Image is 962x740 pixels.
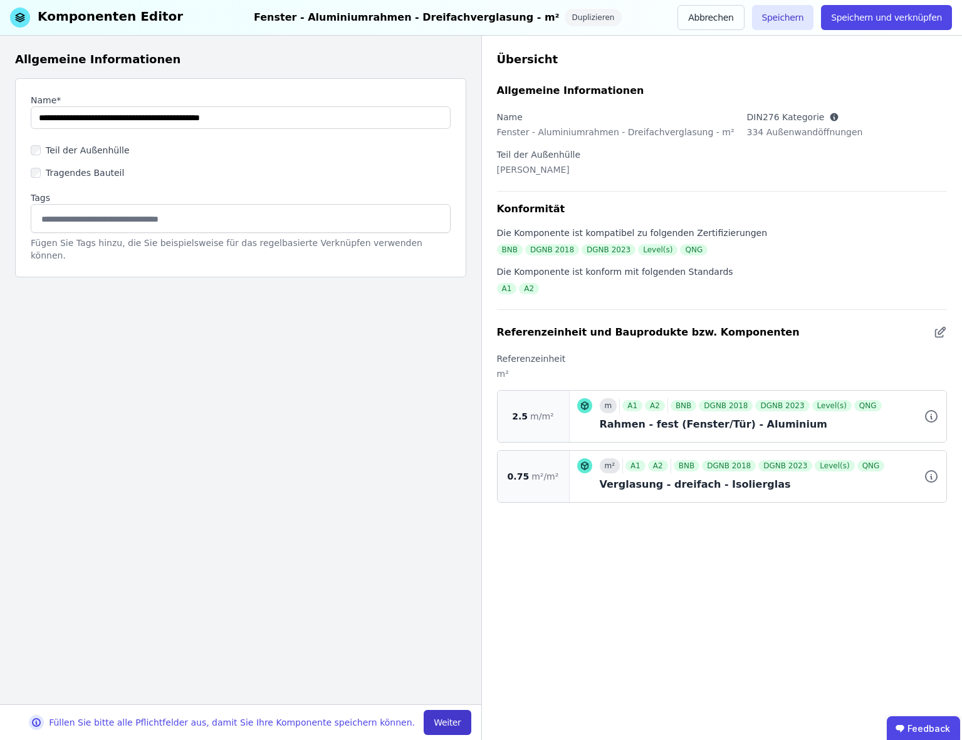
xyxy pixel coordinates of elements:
button: Abbrechen [677,5,744,30]
div: A1 [497,283,517,294]
div: BNB [674,460,699,471]
span: 0.75 [508,470,530,483]
div: Verglasung - dreifach - Isolierglas [600,477,939,492]
label: Tags [31,192,451,204]
div: Konformität [497,202,948,217]
div: DGNB 2018 [702,460,756,471]
div: Fenster - Aluminiumrahmen - Dreifachverglasung - m² [497,123,735,148]
div: m [600,398,617,413]
label: Name [497,111,523,123]
div: QNG [857,460,885,471]
span: m²/m² [531,470,558,483]
div: DGNB 2018 [525,244,579,255]
label: Referenzeinheit [497,352,566,365]
div: Level(s) [638,244,677,255]
div: Die Komponente ist konform mit folgenden Standards [497,265,948,278]
div: DGNB 2023 [582,244,635,255]
div: BNB [497,244,523,255]
div: Komponenten Editor [38,8,183,28]
div: A1 [625,460,646,471]
button: Speichern und verknüpfen [821,5,952,30]
div: Allgemeine Informationen [15,51,466,68]
div: Level(s) [812,400,852,411]
button: Weiter [424,710,471,735]
div: Die Komponente ist kompatibel zu folgenden Zertifizierungen [497,227,948,239]
div: QNG [854,400,882,411]
label: Teil der Außenhülle [41,144,130,157]
div: Duplizieren [565,9,622,26]
span: m/m² [530,410,554,423]
label: Tragendes Bauteil [41,167,124,179]
div: QNG [680,244,708,255]
div: A2 [648,460,668,471]
div: Fenster - Aluminiumrahmen - Dreifachverglasung - m² [254,9,560,26]
div: Rahmen - fest (Fenster/Tür) - Aluminium [600,417,939,432]
button: Speichern [752,5,814,30]
div: Fügen Sie Tags hinzu, die Sie beispielsweise für das regelbasierte Verknüpfen verwenden können. [31,237,451,262]
label: Name* [31,94,451,106]
label: Teil der Außenhülle [497,148,581,161]
div: m² [497,365,566,390]
div: m² [600,458,620,473]
div: BNB [671,400,696,411]
div: A2 [645,400,665,411]
div: Füllen Sie bitte alle Pflichtfelder aus, damit Sie Ihre Komponente speichern können. [49,716,415,729]
div: DGNB 2018 [699,400,753,411]
div: [PERSON_NAME] [497,161,581,186]
div: 334 Außenwandöffnungen [747,123,863,148]
div: A2 [519,283,539,294]
span: 2.5 [512,410,528,423]
div: Übersicht [497,51,948,68]
label: DIN276 Kategorie [747,111,825,123]
div: Referenzeinheit und Bauprodukte bzw. Komponenten [497,325,800,340]
div: DGNB 2023 [758,460,812,471]
div: DGNB 2023 [755,400,809,411]
div: A1 [622,400,642,411]
div: Level(s) [815,460,854,471]
div: Allgemeine Informationen [497,83,644,98]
